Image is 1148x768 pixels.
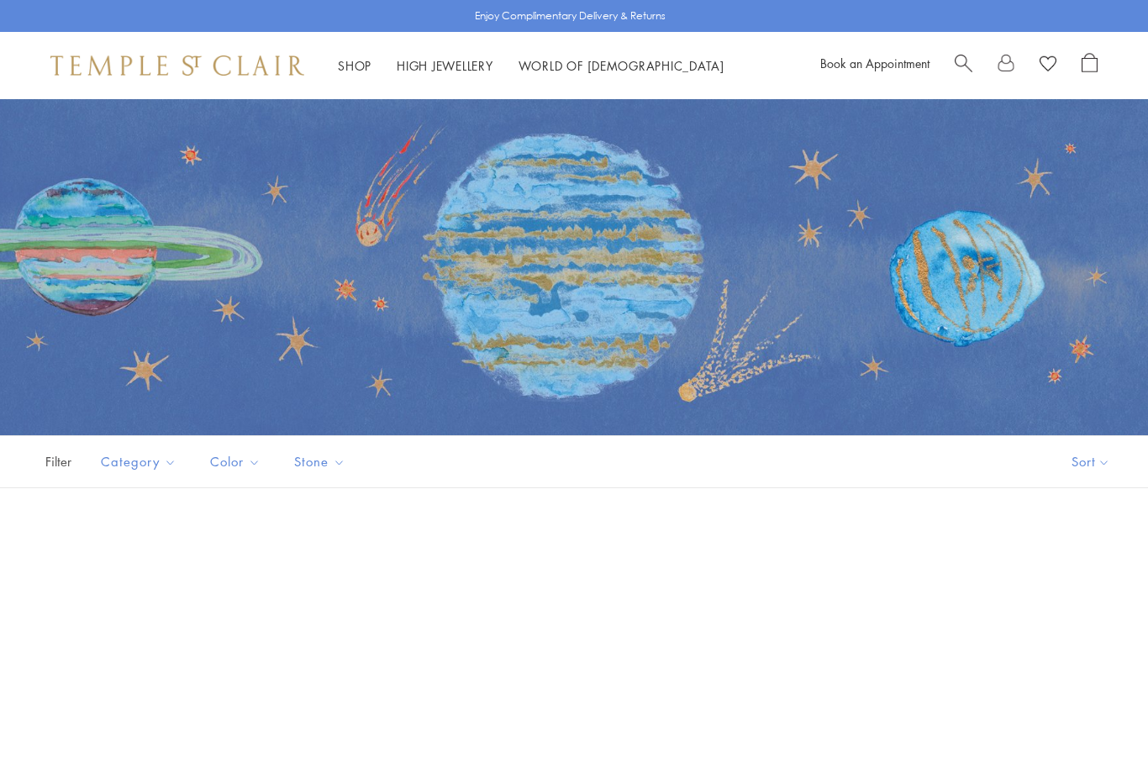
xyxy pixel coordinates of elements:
nav: Main navigation [338,55,724,76]
img: Temple St. Clair [50,55,304,76]
a: World of [DEMOGRAPHIC_DATA]World of [DEMOGRAPHIC_DATA] [519,57,724,74]
span: Stone [286,451,358,472]
a: Open Shopping Bag [1082,53,1098,78]
button: Stone [282,443,358,481]
a: ShopShop [338,57,371,74]
span: Category [92,451,189,472]
a: High JewelleryHigh Jewellery [397,57,493,74]
a: View Wishlist [1040,53,1056,78]
button: Color [197,443,273,481]
span: Color [202,451,273,472]
a: Book an Appointment [820,55,929,71]
iframe: Gorgias live chat messenger [1064,689,1131,751]
a: Search [955,53,972,78]
button: Show sort by [1034,436,1148,487]
p: Enjoy Complimentary Delivery & Returns [475,8,666,24]
button: Category [88,443,189,481]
